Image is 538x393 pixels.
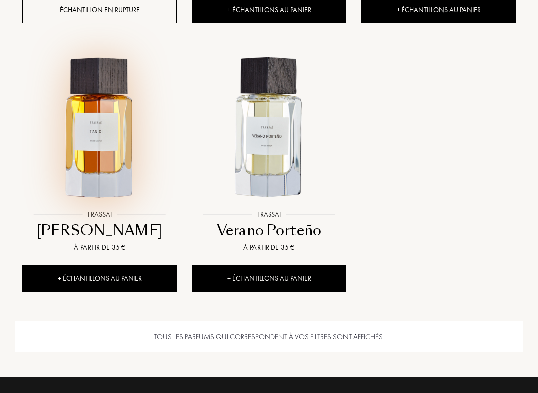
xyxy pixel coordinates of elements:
[22,265,177,292] div: + Échantillons au panier
[192,265,346,292] div: + Échantillons au panier
[26,242,173,253] div: À partir de 35 €
[23,52,176,204] img: Tian Di Frassai
[192,41,346,265] a: Verano Porteño FrassaiFrassaiVerano PorteñoÀ partir de 35 €
[15,321,523,353] div: Tous les parfums qui correspondent à vos filtres sont affichés.
[193,52,345,204] img: Verano Porteño Frassai
[22,41,177,265] a: Tian Di FrassaiFrassai[PERSON_NAME]À partir de 35 €
[196,242,342,253] div: À partir de 35 €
